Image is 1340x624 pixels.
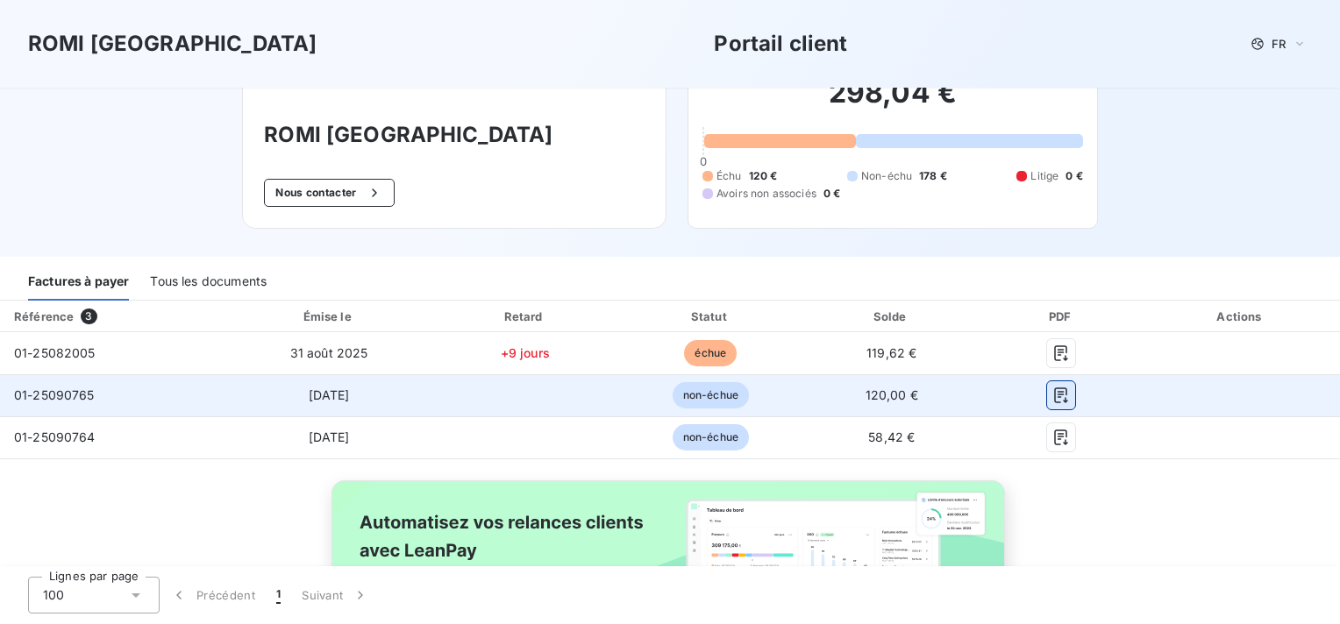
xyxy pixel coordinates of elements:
[716,168,742,184] span: Échu
[290,345,368,360] span: 31 août 2025
[702,75,1083,128] h2: 298,04 €
[28,264,129,301] div: Factures à payer
[309,429,350,444] span: [DATE]
[309,387,350,402] span: [DATE]
[919,168,947,184] span: 178 €
[81,308,96,324] span: 3
[673,382,749,408] span: non-échue
[150,264,267,301] div: Tous les documents
[684,340,737,366] span: échue
[14,387,95,402] span: 01-25090765
[231,308,428,325] div: Émise le
[264,119,645,151] h3: ROMI [GEOGRAPHIC_DATA]
[806,308,978,325] div: Solde
[28,28,317,60] h3: ROMI [GEOGRAPHIC_DATA]
[14,309,74,323] div: Référence
[14,429,96,444] span: 01-25090764
[673,424,749,450] span: non-échue
[43,586,64,604] span: 100
[1030,168,1058,184] span: Litige
[160,577,266,613] button: Précédent
[714,28,847,60] h3: Portail client
[866,345,916,360] span: 119,62 €
[823,186,840,202] span: 0 €
[749,168,778,184] span: 120 €
[291,577,380,613] button: Suivant
[264,179,394,207] button: Nous contacter
[861,168,912,184] span: Non-échu
[985,308,1138,325] div: PDF
[1066,168,1082,184] span: 0 €
[276,586,281,604] span: 1
[716,186,816,202] span: Avoirs non associés
[14,345,96,360] span: 01-25082005
[435,308,616,325] div: Retard
[1272,37,1286,51] span: FR
[501,345,550,360] span: +9 jours
[866,387,918,402] span: 120,00 €
[868,429,915,444] span: 58,42 €
[700,154,707,168] span: 0
[623,308,799,325] div: Statut
[1145,308,1336,325] div: Actions
[266,577,291,613] button: 1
